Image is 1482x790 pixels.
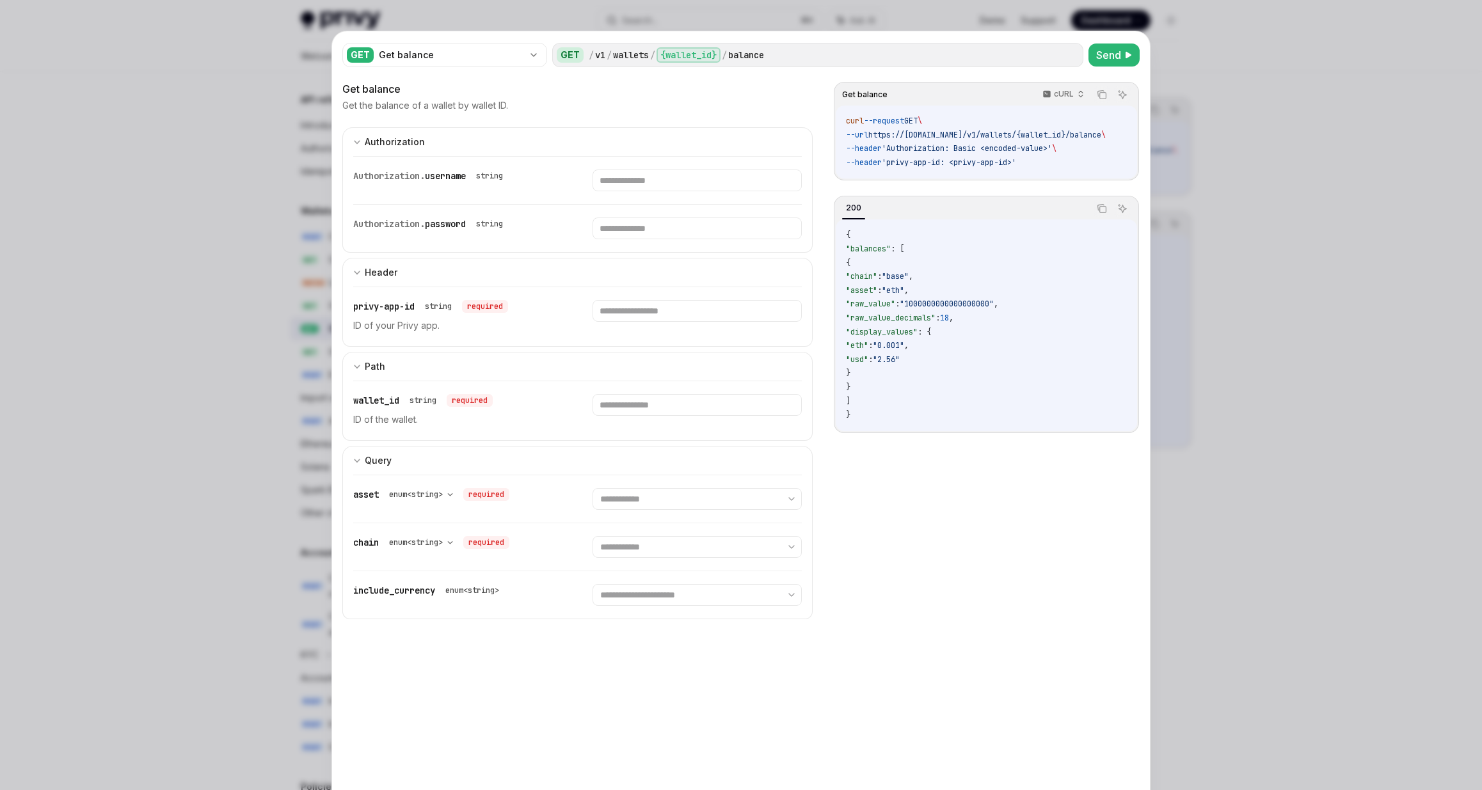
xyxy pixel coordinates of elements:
[342,127,813,156] button: expand input section
[918,327,931,337] span: : {
[353,537,379,548] span: chain
[904,116,918,126] span: GET
[846,313,936,323] span: "raw_value_decimals"
[940,313,949,323] span: 18
[342,81,813,97] div: Get balance
[353,218,425,230] span: Authorization.
[379,49,523,61] div: Get balance
[1114,200,1131,217] button: Ask AI
[846,230,850,240] span: {
[557,47,584,63] div: GET
[936,313,940,323] span: :
[410,395,436,406] div: string
[353,300,508,313] div: privy-app-id
[846,409,850,420] span: }
[353,217,508,230] div: Authorization.password
[842,90,888,100] span: Get balance
[728,49,764,61] div: balance
[353,301,415,312] span: privy-app-id
[342,99,508,112] p: Get the balance of a wallet by wallet ID.
[1101,130,1106,140] span: \
[909,271,913,281] span: ,
[1052,143,1056,154] span: \
[873,354,900,365] span: "2.56"
[846,116,864,126] span: curl
[877,271,882,281] span: :
[846,396,850,406] span: ]
[353,585,435,596] span: include_currency
[589,49,594,61] div: /
[365,134,425,150] div: Authorization
[342,446,813,475] button: expand input section
[842,200,865,216] div: 200
[365,453,392,468] div: Query
[365,359,385,374] div: Path
[1035,84,1090,106] button: cURL
[342,258,813,287] button: expand input section
[445,585,499,596] div: enum<string>
[868,340,873,351] span: :
[846,327,918,337] span: "display_values"
[463,536,509,549] div: required
[353,395,399,406] span: wallet_id
[722,49,727,61] div: /
[447,394,493,407] div: required
[353,318,562,333] p: ID of your Privy app.
[353,394,493,407] div: wallet_id
[353,536,509,549] div: chain
[873,340,904,351] span: "0.001"
[1094,200,1110,217] button: Copy the contents from the code block
[425,218,466,230] span: password
[476,219,503,229] div: string
[994,299,998,309] span: ,
[891,244,904,254] span: : [
[1088,43,1140,67] button: Send
[347,47,374,63] div: GET
[425,301,452,312] div: string
[846,299,895,309] span: "raw_value"
[882,285,904,296] span: "eth"
[904,340,909,351] span: ,
[657,47,721,63] div: {wallet_id}
[650,49,655,61] div: /
[353,412,562,427] p: ID of the wallet.
[607,49,612,61] div: /
[846,258,850,268] span: {
[949,313,953,323] span: ,
[613,49,649,61] div: wallets
[900,299,994,309] span: "1000000000000000000"
[365,265,397,280] div: Header
[846,157,882,168] span: --header
[868,354,873,365] span: :
[353,170,508,182] div: Authorization.username
[463,488,509,501] div: required
[846,130,868,140] span: --url
[882,157,1016,168] span: 'privy-app-id: <privy-app-id>'
[353,489,379,500] span: asset
[353,584,504,597] div: include_currency
[1114,86,1131,103] button: Ask AI
[1094,86,1110,103] button: Copy the contents from the code block
[877,285,882,296] span: :
[353,488,509,501] div: asset
[904,285,909,296] span: ,
[846,271,877,281] span: "chain"
[846,244,891,254] span: "balances"
[342,352,813,381] button: expand input section
[864,116,904,126] span: --request
[595,49,605,61] div: v1
[846,382,850,392] span: }
[846,143,882,154] span: --header
[846,340,868,351] span: "eth"
[895,299,900,309] span: :
[353,170,425,182] span: Authorization.
[1096,47,1121,63] span: Send
[868,130,1101,140] span: https://[DOMAIN_NAME]/v1/wallets/{wallet_id}/balance
[882,143,1052,154] span: 'Authorization: Basic <encoded-value>'
[476,171,503,181] div: string
[846,354,868,365] span: "usd"
[1054,89,1074,99] p: cURL
[462,300,508,313] div: required
[846,285,877,296] span: "asset"
[882,271,909,281] span: "base"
